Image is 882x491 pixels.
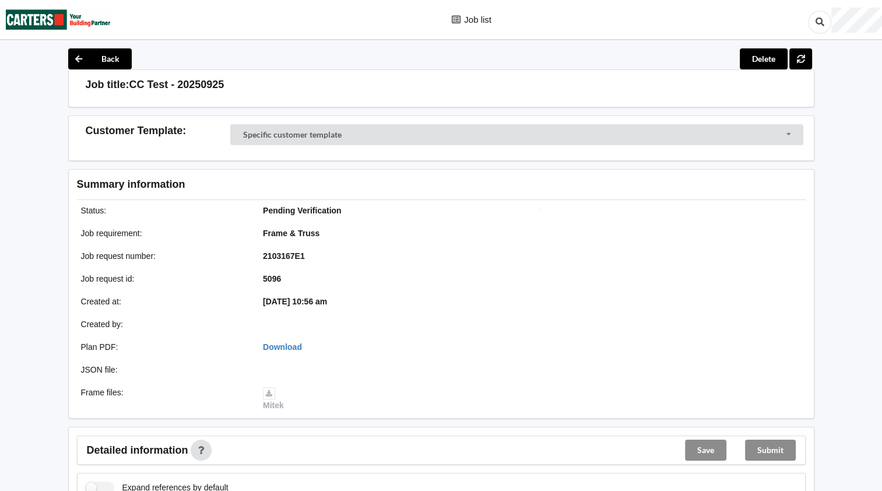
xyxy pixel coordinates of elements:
[263,251,305,261] b: 2103167E1
[831,8,882,32] div: User Profile
[263,206,342,215] b: Pending Verification
[263,274,281,283] b: 5096
[73,387,255,411] div: Frame files :
[129,78,224,92] h3: CC Test - 20250925
[263,297,327,306] b: [DATE] 10:56 am
[73,273,255,285] div: Job request id :
[86,124,231,138] h3: Customer Template :
[263,342,302,352] a: Download
[73,227,255,239] div: Job requirement :
[77,178,620,191] h3: Summary information
[540,209,541,210] img: Job impression image thumbnail
[740,48,788,69] button: Delete
[73,250,255,262] div: Job request number :
[87,445,188,455] span: Detailed information
[263,388,284,410] a: Mitek
[243,131,342,139] div: Specific customer template
[230,124,803,145] div: Customer Selector
[73,341,255,353] div: Plan PDF :
[73,364,255,376] div: JSON file :
[6,1,111,38] img: Carters
[263,229,319,238] b: Frame & Truss
[464,15,491,24] span: Job list
[441,15,501,26] a: Job list
[73,318,255,330] div: Created by :
[73,296,255,307] div: Created at :
[68,48,132,69] button: Back
[73,205,255,216] div: Status :
[86,78,129,92] h3: Job title:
